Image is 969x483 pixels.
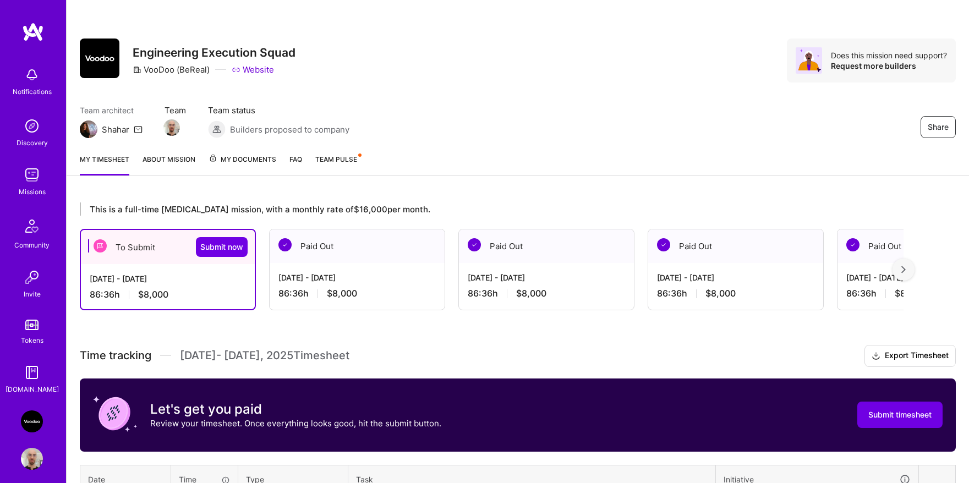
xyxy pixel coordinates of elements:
[80,349,151,363] span: Time tracking
[315,153,360,175] a: Team Pulse
[657,238,670,251] img: Paid Out
[18,410,46,432] a: VooDoo (BeReal): Engineering Execution Squad
[230,124,349,135] span: Builders proposed to company
[196,237,248,257] button: Submit now
[208,120,226,138] img: Builders proposed to company
[150,418,441,429] p: Review your timesheet. Once everything looks good, hit the submit button.
[133,65,141,74] i: icon CompanyGray
[134,125,143,134] i: icon Mail
[21,334,43,346] div: Tokens
[94,239,107,253] img: To Submit
[22,22,44,42] img: logo
[165,118,179,137] a: Team Member Avatar
[21,410,43,432] img: VooDoo (BeReal): Engineering Execution Squad
[25,320,39,330] img: tokens
[21,64,43,86] img: bell
[81,230,255,264] div: To Submit
[21,361,43,383] img: guide book
[895,288,925,299] span: $8,000
[796,47,822,74] img: Avatar
[209,153,276,166] span: My Documents
[80,105,143,116] span: Team architect
[657,272,814,283] div: [DATE] - [DATE]
[327,288,357,299] span: $8,000
[459,229,634,263] div: Paid Out
[6,383,59,395] div: [DOMAIN_NAME]
[93,392,137,436] img: coin
[102,124,129,135] div: Shahar
[19,186,46,197] div: Missions
[864,345,956,367] button: Export Timesheet
[133,64,210,75] div: VooDoo (BeReal)
[278,272,436,283] div: [DATE] - [DATE]
[14,239,50,251] div: Community
[138,289,168,300] span: $8,000
[90,273,246,284] div: [DATE] - [DATE]
[180,349,349,363] span: [DATE] - [DATE] , 2025 Timesheet
[289,153,302,175] a: FAQ
[928,122,949,133] span: Share
[165,105,186,116] span: Team
[278,288,436,299] div: 86:36 h
[468,238,481,251] img: Paid Out
[868,409,932,420] span: Submit timesheet
[278,238,292,251] img: Paid Out
[315,155,357,163] span: Team Pulse
[872,350,880,362] i: icon Download
[208,105,349,116] span: Team status
[80,39,119,78] img: Company Logo
[90,289,246,300] div: 86:36 h
[13,86,52,97] div: Notifications
[80,202,904,216] div: This is a full-time [MEDICAL_DATA] mission, with a monthly rate of $16,000 per month.
[80,153,129,175] a: My timesheet
[516,288,546,299] span: $8,000
[17,137,48,149] div: Discovery
[19,213,45,239] img: Community
[901,266,906,273] img: right
[921,116,956,138] button: Share
[648,229,823,263] div: Paid Out
[150,401,441,418] h3: Let's get you paid
[21,448,43,470] img: User Avatar
[143,153,195,175] a: About Mission
[80,120,97,138] img: Team Architect
[21,266,43,288] img: Invite
[846,238,859,251] img: Paid Out
[209,153,276,175] a: My Documents
[133,46,295,59] h3: Engineering Execution Squad
[232,64,274,75] a: Website
[21,115,43,137] img: discovery
[468,272,625,283] div: [DATE] - [DATE]
[857,402,943,428] button: Submit timesheet
[831,50,947,61] div: Does this mission need support?
[705,288,736,299] span: $8,000
[163,119,180,136] img: Team Member Avatar
[21,164,43,186] img: teamwork
[657,288,814,299] div: 86:36 h
[200,241,243,253] span: Submit now
[24,288,41,300] div: Invite
[18,448,46,470] a: User Avatar
[270,229,445,263] div: Paid Out
[468,288,625,299] div: 86:36 h
[831,61,947,71] div: Request more builders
